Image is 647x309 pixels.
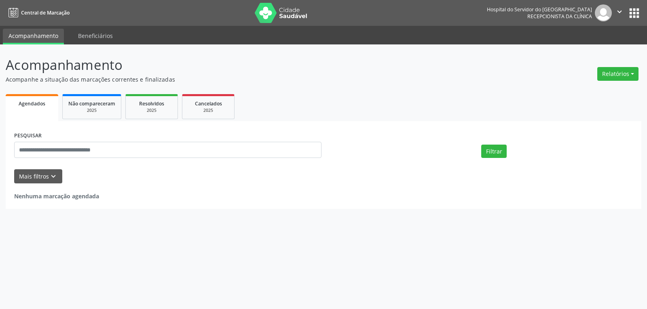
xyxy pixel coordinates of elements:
div: 2025 [131,107,172,114]
img: img [595,4,612,21]
span: Não compareceram [68,100,115,107]
div: Hospital do Servidor do [GEOGRAPHIC_DATA] [487,6,592,13]
span: Agendados [19,100,45,107]
div: 2025 [188,107,228,114]
button: apps [627,6,641,20]
p: Acompanhe a situação das marcações correntes e finalizadas [6,75,450,84]
p: Acompanhamento [6,55,450,75]
button:  [612,4,627,21]
span: Recepcionista da clínica [527,13,592,20]
button: Mais filtroskeyboard_arrow_down [14,169,62,183]
strong: Nenhuma marcação agendada [14,192,99,200]
a: Beneficiários [72,29,118,43]
span: Resolvidos [139,100,164,107]
span: Cancelados [195,100,222,107]
button: Relatórios [597,67,639,81]
a: Acompanhamento [3,29,64,44]
span: Central de Marcação [21,9,70,16]
label: PESQUISAR [14,130,42,142]
div: 2025 [68,107,115,114]
a: Central de Marcação [6,6,70,19]
i:  [615,7,624,16]
button: Filtrar [481,145,507,158]
i: keyboard_arrow_down [49,172,58,181]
